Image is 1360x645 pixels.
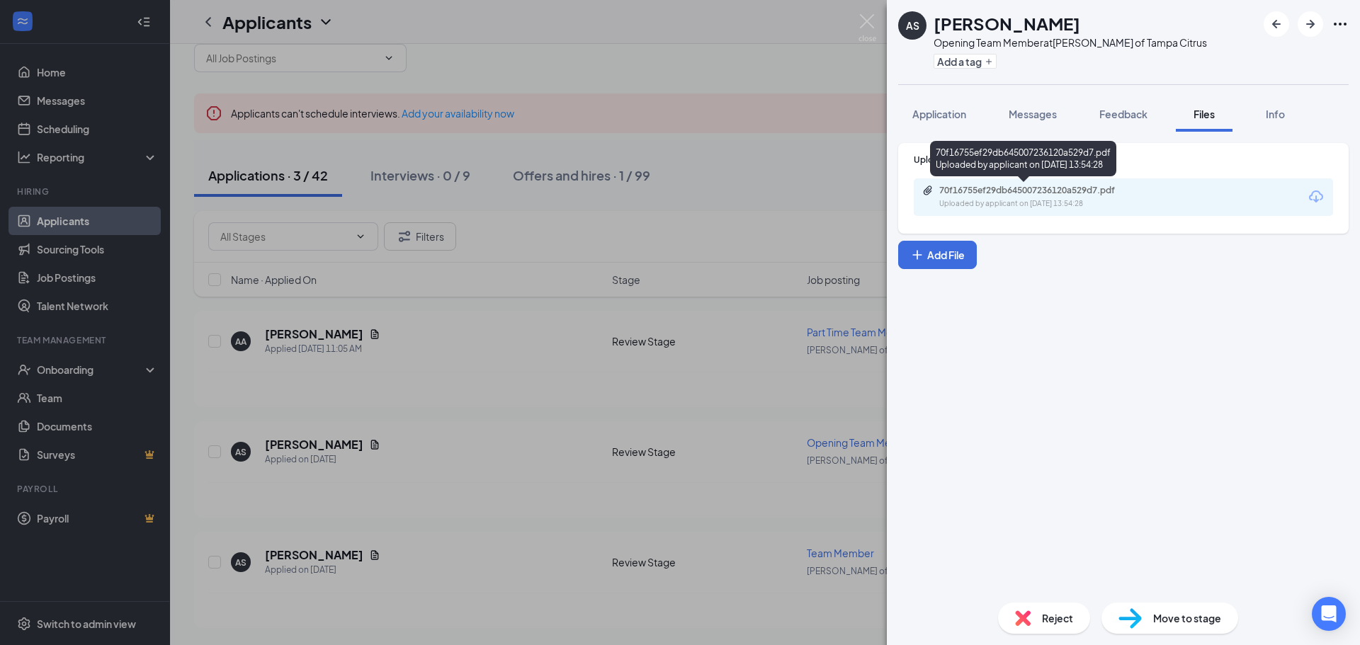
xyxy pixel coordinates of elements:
[939,185,1138,196] div: 70f16755ef29db645007236120a529d7.pdf
[934,54,997,69] button: PlusAdd a tag
[1264,11,1289,37] button: ArrowLeftNew
[1332,16,1349,33] svg: Ellipses
[1099,108,1147,120] span: Feedback
[1312,597,1346,631] div: Open Intercom Messenger
[1153,610,1221,626] span: Move to stage
[985,57,993,66] svg: Plus
[934,35,1207,50] div: Opening Team Member at [PERSON_NAME] of Tampa Citrus
[914,154,1333,166] div: Upload Resume
[1194,108,1215,120] span: Files
[898,241,977,269] button: Add FilePlus
[912,108,966,120] span: Application
[922,185,1152,210] a: Paperclip70f16755ef29db645007236120a529d7.pdfUploaded by applicant on [DATE] 13:54:28
[922,185,934,196] svg: Paperclip
[1298,11,1323,37] button: ArrowRight
[910,248,924,262] svg: Plus
[1302,16,1319,33] svg: ArrowRight
[906,18,919,33] div: AS
[934,11,1080,35] h1: [PERSON_NAME]
[930,141,1116,176] div: 70f16755ef29db645007236120a529d7.pdf Uploaded by applicant on [DATE] 13:54:28
[1268,16,1285,33] svg: ArrowLeftNew
[1308,188,1325,205] svg: Download
[1042,610,1073,626] span: Reject
[1266,108,1285,120] span: Info
[1009,108,1057,120] span: Messages
[939,198,1152,210] div: Uploaded by applicant on [DATE] 13:54:28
